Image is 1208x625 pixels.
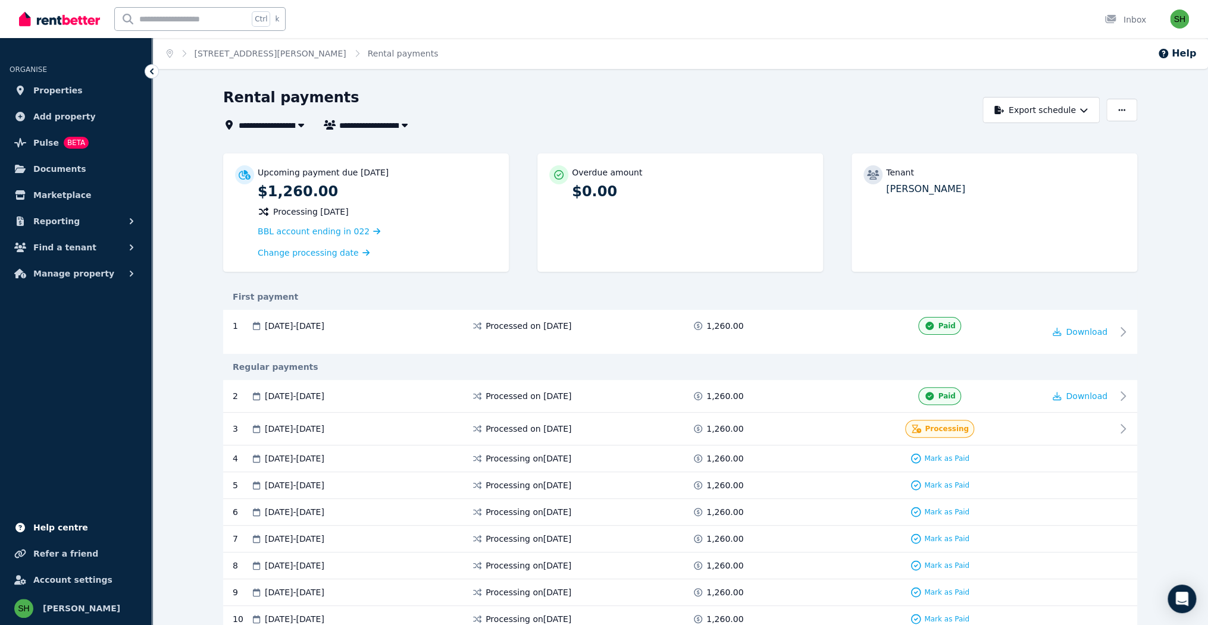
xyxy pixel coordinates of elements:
span: Manage property [33,266,114,281]
a: Add property [10,105,142,128]
span: 1,260.00 [706,479,743,491]
span: Change processing date [258,247,359,259]
a: Account settings [10,568,142,592]
span: Mark as Paid [924,588,969,597]
span: Processing on [DATE] [486,453,571,464]
div: 7 [233,533,251,545]
span: Reporting [33,214,80,228]
div: First payment [223,291,1137,303]
span: Processed on [DATE] [486,423,571,435]
span: 1,260.00 [706,320,743,332]
span: Pulse [33,136,59,150]
a: Help centre [10,516,142,539]
span: Processing on [DATE] [486,479,571,491]
span: [DATE] - [DATE] [265,479,324,491]
span: [DATE] - [DATE] [265,320,324,332]
a: Documents [10,157,142,181]
span: k [275,14,279,24]
div: 2 [233,387,251,405]
h1: Rental payments [223,88,359,107]
span: 1,260.00 [706,613,743,625]
span: 1,260.00 [706,453,743,464]
p: Tenant [886,167,914,178]
span: [PERSON_NAME] [43,601,120,615]
p: $1,260.00 [258,182,497,201]
div: 5 [233,479,251,491]
button: Export schedule [982,97,1100,123]
span: 1,260.00 [706,560,743,571]
span: Ctrl [252,11,270,27]
span: 1,260.00 [706,586,743,598]
div: 6 [233,506,251,518]
a: Refer a friend [10,542,142,566]
span: Processing [925,424,969,434]
div: 10 [233,613,251,625]
a: Change processing date [258,247,370,259]
span: Processed on [DATE] [486,320,571,332]
span: Processing on [DATE] [486,560,571,571]
p: $0.00 [572,182,811,201]
span: [DATE] - [DATE] [265,390,324,402]
span: Add property [33,109,96,124]
img: Sunil Hooda [14,599,33,618]
span: Mark as Paid [924,561,969,570]
a: Marketplace [10,183,142,207]
span: Rental payments [368,48,439,59]
div: Regular payments [223,361,1137,373]
span: Processing on [DATE] [486,533,571,545]
span: Processing on [DATE] [486,586,571,598]
button: Download [1053,390,1107,402]
span: Download [1066,391,1107,401]
span: Paid [938,391,955,401]
span: [DATE] - [DATE] [265,533,324,545]
span: Mark as Paid [924,534,969,544]
img: Sunil Hooda [1170,10,1189,29]
span: BETA [64,137,89,149]
p: [PERSON_NAME] [886,182,1125,196]
div: 3 [233,420,251,438]
span: Processing on [DATE] [486,506,571,518]
div: 8 [233,560,251,571]
a: [STREET_ADDRESS][PERSON_NAME] [195,49,346,58]
span: ORGANISE [10,65,47,74]
div: 9 [233,586,251,598]
span: [DATE] - [DATE] [265,586,324,598]
span: Properties [33,83,83,98]
span: [DATE] - [DATE] [265,560,324,571]
div: 4 [233,453,251,464]
span: 1,260.00 [706,390,743,402]
button: Find a tenant [10,235,142,259]
div: 1 [233,320,251,332]
span: Paid [938,321,955,331]
span: Download [1066,327,1107,337]
span: 1,260.00 [706,506,743,518]
span: Mark as Paid [924,507,969,517]
span: Processed on [DATE] [486,390,571,402]
button: Manage property [10,262,142,285]
span: 1,260.00 [706,423,743,435]
span: [DATE] - [DATE] [265,506,324,518]
span: [DATE] - [DATE] [265,453,324,464]
button: Download [1053,326,1107,338]
p: Upcoming payment due [DATE] [258,167,389,178]
div: Open Intercom Messenger [1168,585,1196,613]
span: [DATE] - [DATE] [265,613,324,625]
span: Mark as Paid [924,614,969,624]
span: Find a tenant [33,240,96,255]
span: Processing [DATE] [273,206,349,218]
span: 1,260.00 [706,533,743,545]
a: Properties [10,78,142,102]
img: RentBetter [19,10,100,28]
span: [DATE] - [DATE] [265,423,324,435]
span: BBL account ending in 022 [258,227,370,236]
span: Mark as Paid [924,480,969,490]
span: Refer a friend [33,547,98,561]
p: Overdue amount [572,167,642,178]
span: Processing on [DATE] [486,613,571,625]
span: Documents [33,162,86,176]
span: Help centre [33,520,88,535]
button: Reporting [10,209,142,233]
div: Inbox [1104,14,1146,26]
span: Mark as Paid [924,454,969,463]
span: Account settings [33,573,112,587]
